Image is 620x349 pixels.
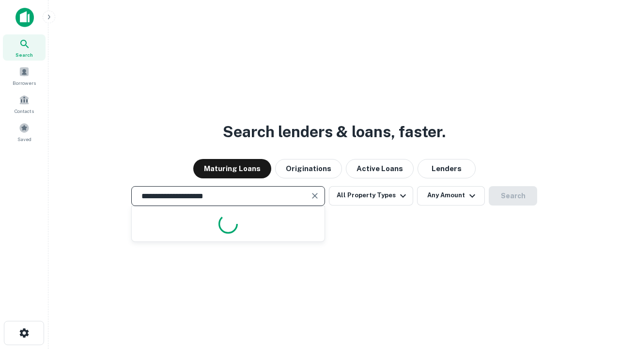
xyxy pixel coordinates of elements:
[275,159,342,178] button: Originations
[223,120,446,143] h3: Search lenders & loans, faster.
[346,159,414,178] button: Active Loans
[193,159,271,178] button: Maturing Loans
[15,8,34,27] img: capitalize-icon.png
[17,135,31,143] span: Saved
[15,51,33,59] span: Search
[417,186,485,206] button: Any Amount
[3,119,46,145] a: Saved
[3,63,46,89] a: Borrowers
[329,186,413,206] button: All Property Types
[572,271,620,318] iframe: Chat Widget
[3,34,46,61] a: Search
[308,189,322,203] button: Clear
[13,79,36,87] span: Borrowers
[15,107,34,115] span: Contacts
[418,159,476,178] button: Lenders
[3,91,46,117] a: Contacts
